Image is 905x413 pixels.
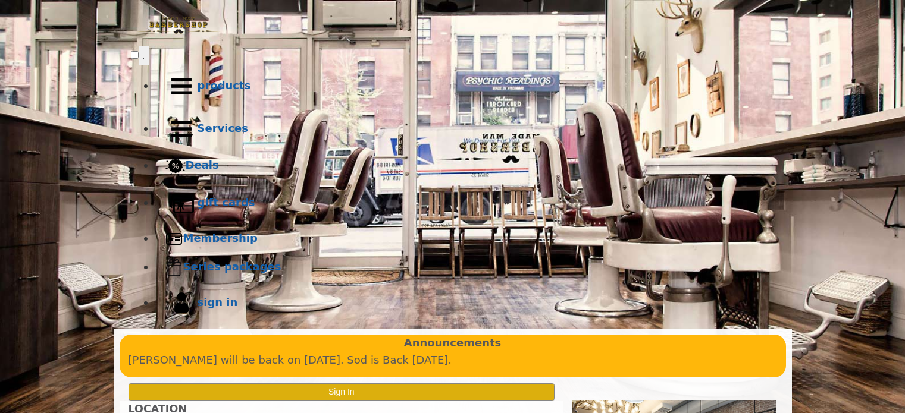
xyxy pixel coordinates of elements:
[198,296,238,308] b: sign in
[186,159,219,171] b: Deals
[404,335,502,352] b: Announcements
[155,108,775,150] a: ServicesServices
[165,258,183,276] img: Series packages
[183,232,258,244] b: Membership
[198,196,255,209] b: gift cards
[155,225,775,253] a: MembershipMembership
[155,182,775,225] a: Gift cardsgift cards
[129,352,777,369] p: [PERSON_NAME] will be back on [DATE]. Sod is Back [DATE].
[165,187,198,219] img: Gift cards
[142,49,145,61] span: .
[198,122,249,134] b: Services
[155,150,775,182] a: DealsDeals
[155,282,775,324] a: sign insign in
[139,46,149,65] button: menu toggle
[198,79,251,92] b: products
[131,51,139,59] input: menu toggle
[131,7,226,45] img: Made Man Barbershop logo
[183,260,281,273] b: Series packages
[165,287,198,319] img: sign in
[165,70,198,102] img: Products
[155,65,775,108] a: Productsproducts
[129,383,555,401] button: Sign In
[165,230,183,248] img: Membership
[165,156,186,176] img: Deals
[165,113,198,145] img: Services
[155,253,775,282] a: Series packagesSeries packages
